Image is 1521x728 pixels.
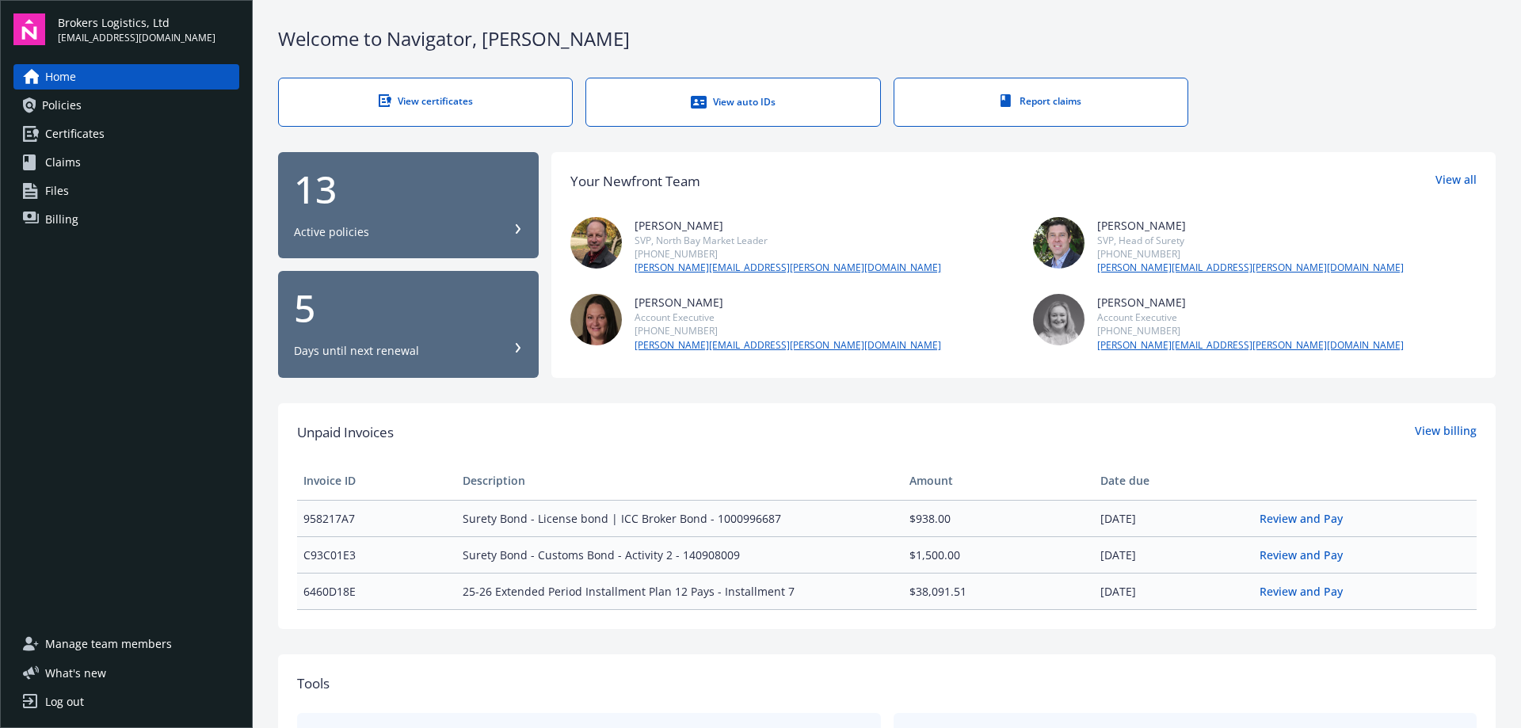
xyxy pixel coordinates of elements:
div: [PERSON_NAME] [1097,294,1404,311]
div: 5 [294,289,523,327]
div: [PERSON_NAME] [635,217,941,234]
td: [DATE] [1094,536,1253,573]
a: View billing [1415,422,1477,443]
span: Billing [45,207,78,232]
img: photo [570,294,622,345]
div: Report claims [926,94,1156,108]
div: View auto IDs [618,94,848,110]
button: 5Days until next renewal [278,271,539,378]
a: Report claims [894,78,1188,127]
td: $38,091.51 [903,573,1094,609]
td: 6460D18E [297,573,456,609]
span: Policies [42,93,82,118]
div: Days until next renewal [294,343,419,359]
span: Files [45,178,69,204]
a: Review and Pay [1260,511,1355,526]
a: Policies [13,93,239,118]
button: 13Active policies [278,152,539,259]
span: Manage team members [45,631,172,657]
a: View certificates [278,78,573,127]
span: Surety Bond - Customs Bond - Activity 2 - 140908009 [463,547,896,563]
div: [PHONE_NUMBER] [635,324,941,337]
span: [EMAIL_ADDRESS][DOMAIN_NAME] [58,31,215,45]
a: Certificates [13,121,239,147]
div: Active policies [294,224,369,240]
div: Account Executive [635,311,941,324]
span: Unpaid Invoices [297,422,394,443]
a: [PERSON_NAME][EMAIL_ADDRESS][PERSON_NAME][DOMAIN_NAME] [1097,261,1404,275]
span: Brokers Logistics, Ltd [58,14,215,31]
a: View all [1435,171,1477,192]
div: [PERSON_NAME] [1097,217,1404,234]
img: photo [1033,217,1085,269]
span: What ' s new [45,665,106,681]
th: Amount [903,462,1094,500]
button: What's new [13,665,132,681]
img: photo [1033,294,1085,345]
a: Files [13,178,239,204]
td: 958217A7 [297,500,456,536]
a: [PERSON_NAME][EMAIL_ADDRESS][PERSON_NAME][DOMAIN_NAME] [635,338,941,353]
a: [PERSON_NAME][EMAIL_ADDRESS][PERSON_NAME][DOMAIN_NAME] [1097,338,1404,353]
td: C93C01E3 [297,536,456,573]
th: Date due [1094,462,1253,500]
a: View auto IDs [585,78,880,127]
div: Your Newfront Team [570,171,700,192]
div: View certificates [311,94,540,108]
span: 25-26 Extended Period Installment Plan 12 Pays - Installment 7 [463,583,896,600]
img: photo [570,217,622,269]
a: Manage team members [13,631,239,657]
td: [DATE] [1094,573,1253,609]
span: Claims [45,150,81,175]
td: $1,500.00 [903,536,1094,573]
div: 13 [294,170,523,208]
a: [PERSON_NAME][EMAIL_ADDRESS][PERSON_NAME][DOMAIN_NAME] [635,261,941,275]
div: [PHONE_NUMBER] [1097,247,1404,261]
th: Description [456,462,902,500]
a: Claims [13,150,239,175]
div: [PHONE_NUMBER] [635,247,941,261]
div: Welcome to Navigator , [PERSON_NAME] [278,25,1496,52]
th: Invoice ID [297,462,456,500]
a: Review and Pay [1260,584,1355,599]
span: Surety Bond - License bond | ICC Broker Bond - 1000996687 [463,510,896,527]
a: Review and Pay [1260,547,1355,562]
button: Brokers Logistics, Ltd[EMAIL_ADDRESS][DOMAIN_NAME] [58,13,239,45]
td: $938.00 [903,500,1094,536]
div: [PHONE_NUMBER] [1097,324,1404,337]
div: [PERSON_NAME] [635,294,941,311]
a: Billing [13,207,239,232]
a: Home [13,64,239,90]
img: navigator-logo.svg [13,13,45,45]
div: SVP, Head of Surety [1097,234,1404,247]
div: Log out [45,689,84,715]
span: Certificates [45,121,105,147]
td: [DATE] [1094,500,1253,536]
span: Home [45,64,76,90]
div: Tools [297,673,1477,694]
div: SVP, North Bay Market Leader [635,234,941,247]
div: Account Executive [1097,311,1404,324]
